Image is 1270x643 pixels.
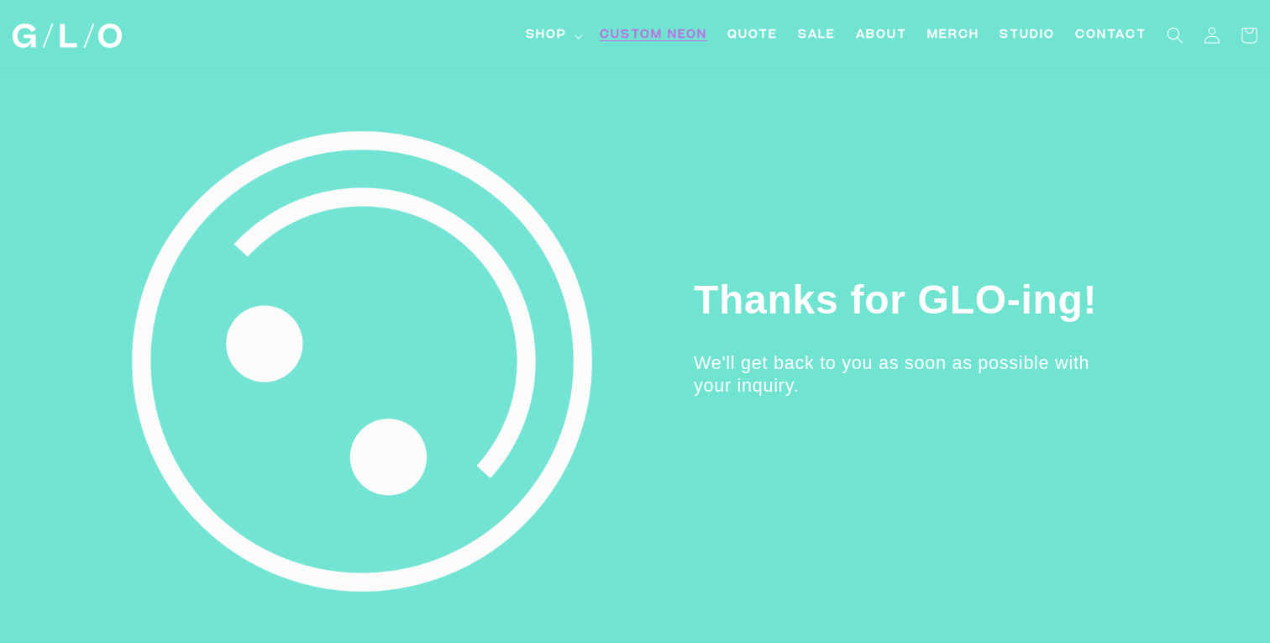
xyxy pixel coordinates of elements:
[516,17,590,55] summary: Shop
[1065,17,1157,55] a: Contact
[600,27,707,45] span: Custom Neon
[798,27,836,45] span: SALE
[717,17,788,55] a: Quote
[917,17,989,55] a: Merch
[1075,27,1147,45] span: Contact
[727,27,778,45] span: Quote
[989,17,1065,55] a: Studio
[13,24,122,48] img: GLO Studio
[927,27,979,45] span: Merch
[788,17,846,55] a: SALE
[7,18,129,55] a: GLO Studio
[590,17,717,55] a: Custom Neon
[526,27,567,45] span: Shop
[694,277,1097,322] strong: Thanks for GLO-ing!
[694,352,1122,398] h3: We'll get back to you as soon as possible with your inquiry.
[856,27,907,45] span: About
[968,408,1270,643] iframe: Chat Widget
[846,17,917,55] a: About
[1000,27,1055,45] span: Studio
[1157,17,1194,54] summary: Search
